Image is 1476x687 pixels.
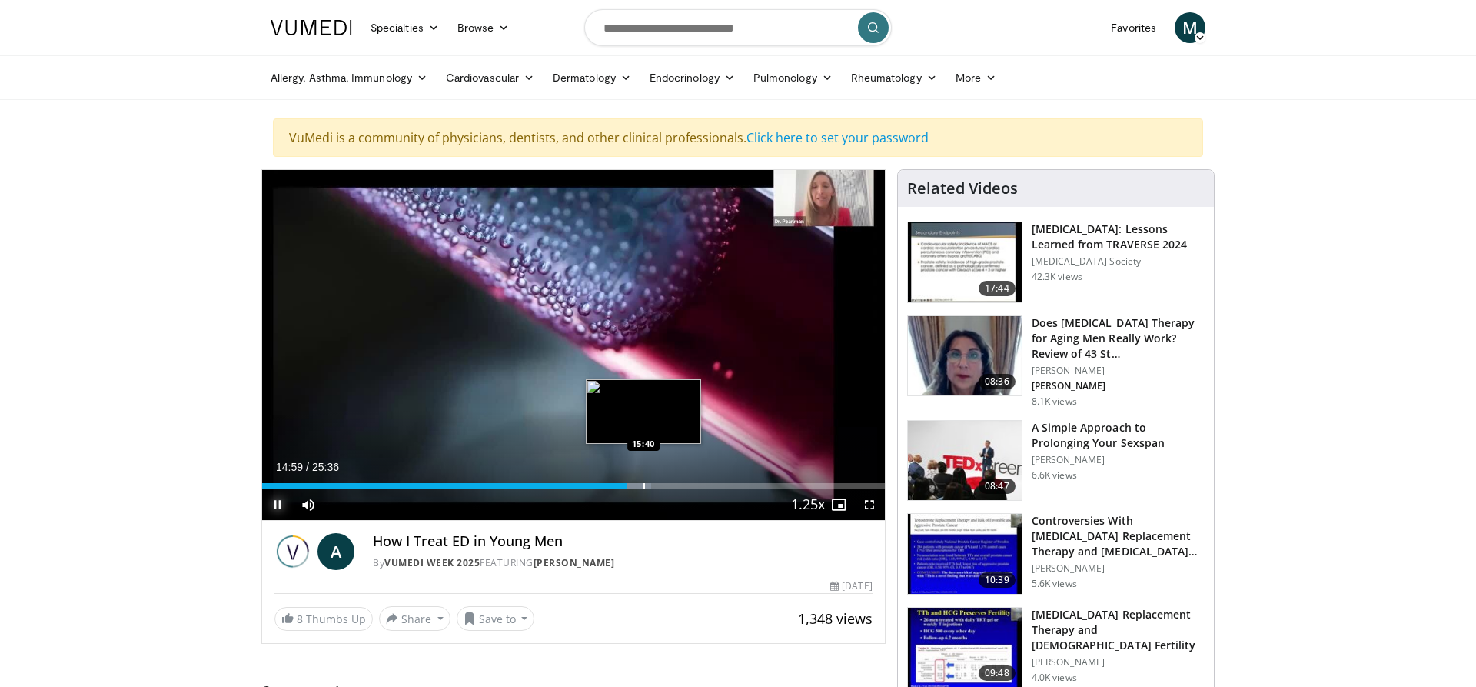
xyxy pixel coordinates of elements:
p: 6.6K views [1032,469,1077,482]
a: Specialties [361,12,448,43]
a: 10:39 Controversies With [MEDICAL_DATA] Replacement Therapy and [MEDICAL_DATA] Can… [PERSON_NAME]... [907,513,1205,595]
div: Progress Bar [262,483,885,489]
img: 4d4bce34-7cbb-4531-8d0c-5308a71d9d6c.150x105_q85_crop-smart_upscale.jpg [908,316,1022,396]
button: Share [379,606,450,631]
a: Allergy, Asthma, Immunology [261,62,437,93]
a: Favorites [1102,12,1165,43]
a: More [946,62,1006,93]
p: 5.6K views [1032,578,1077,590]
img: Vumedi Week 2025 [274,533,311,570]
img: 418933e4-fe1c-4c2e-be56-3ce3ec8efa3b.150x105_q85_crop-smart_upscale.jpg [908,514,1022,594]
a: 8 Thumbs Up [274,607,373,631]
span: 08:47 [979,479,1016,494]
h4: Related Videos [907,179,1018,198]
a: M [1175,12,1205,43]
button: Enable picture-in-picture mode [823,489,854,520]
h3: A Simple Approach to Prolonging Your Sexspan [1032,420,1205,451]
p: 4.0K views [1032,672,1077,684]
p: [PERSON_NAME] [1032,380,1205,392]
span: 25:36 [312,461,339,473]
h4: How I Treat ED in Young Men [373,533,873,550]
a: Endocrinology [640,62,744,93]
a: 17:44 [MEDICAL_DATA]: Lessons Learned from TRAVERSE 2024 [MEDICAL_DATA] Society 42.3K views [907,222,1205,303]
button: Fullscreen [854,489,885,520]
p: [PERSON_NAME] [1032,365,1205,377]
h3: Controversies With [MEDICAL_DATA] Replacement Therapy and [MEDICAL_DATA] Can… [1032,513,1205,559]
a: Vumedi Week 2025 [384,556,480,569]
button: Save to [457,606,535,631]
span: 1,348 views [798,609,873,628]
p: [PERSON_NAME] [1032,656,1205,669]
div: [DATE] [830,579,872,593]
a: Pulmonology [744,62,842,93]
img: VuMedi Logo [271,20,352,35]
p: [PERSON_NAME] [1032,562,1205,575]
h3: [MEDICAL_DATA] Replacement Therapy and [DEMOGRAPHIC_DATA] Fertility [1032,607,1205,653]
span: 8 [297,612,303,626]
a: Cardiovascular [437,62,544,93]
a: [PERSON_NAME] [534,556,615,569]
a: Browse [448,12,519,43]
img: 1317c62a-2f0d-4360-bee0-b1bff80fed3c.150x105_q85_crop-smart_upscale.jpg [908,222,1022,302]
button: Playback Rate [793,489,823,520]
p: [MEDICAL_DATA] Society [1032,255,1205,268]
input: Search topics, interventions [584,9,892,46]
button: Pause [262,489,293,520]
h3: [MEDICAL_DATA]: Lessons Learned from TRAVERSE 2024 [1032,222,1205,252]
a: Rheumatology [842,62,946,93]
p: 42.3K views [1032,271,1082,283]
a: 08:47 A Simple Approach to Prolonging Your Sexspan [PERSON_NAME] 6.6K views [907,420,1205,502]
button: Mute [293,489,324,520]
div: By FEATURING [373,556,873,570]
span: 17:44 [979,281,1016,296]
span: 14:59 [276,461,303,473]
h3: Does [MEDICAL_DATA] Therapy for Aging Men Really Work? Review of 43 St… [1032,315,1205,362]
span: 09:48 [979,665,1016,681]
img: image.jpeg [586,379,701,444]
a: Dermatology [544,62,640,93]
a: A [317,533,354,570]
a: 08:36 Does [MEDICAL_DATA] Therapy for Aging Men Really Work? Review of 43 St… [PERSON_NAME] [PERS... [907,315,1205,408]
span: 10:39 [979,572,1016,588]
span: / [306,461,309,473]
img: c4bd4661-e278-4c34-863c-57c104f39734.150x105_q85_crop-smart_upscale.jpg [908,421,1022,501]
video-js: Video Player [262,170,885,521]
a: Click here to set your password [746,129,929,146]
div: VuMedi is a community of physicians, dentists, and other clinical professionals. [273,118,1203,157]
p: 8.1K views [1032,395,1077,408]
p: [PERSON_NAME] [1032,454,1205,466]
span: 08:36 [979,374,1016,389]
